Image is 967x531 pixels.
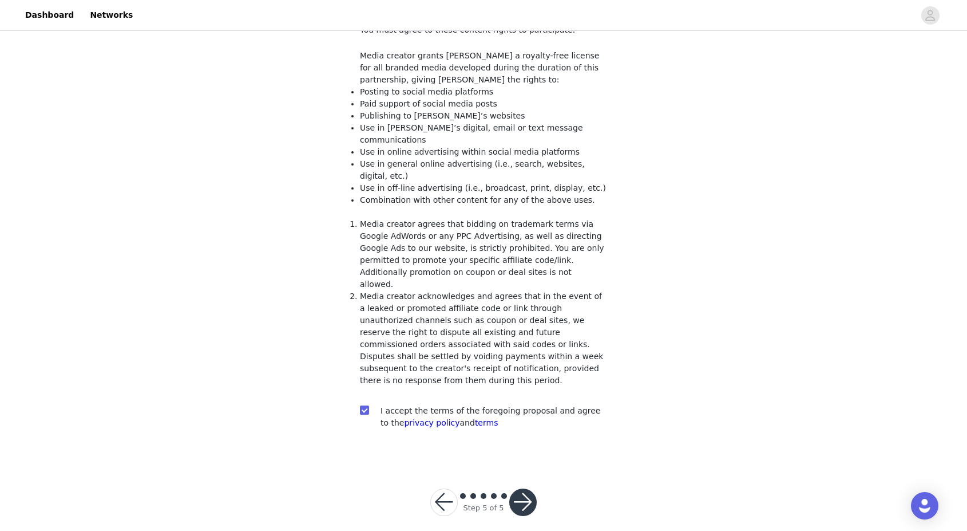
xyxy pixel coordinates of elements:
[360,122,607,146] li: Use in [PERSON_NAME]’s digital, email or text message communications
[360,218,607,290] li: Media creator agrees that bidding on trademark terms via Google AdWords or any PPC Advertising, a...
[925,6,936,25] div: avatar
[360,146,607,158] li: Use in online advertising within social media platforms
[475,418,498,427] a: terms
[360,290,607,387] li: Media creator acknowledges and agrees that in the event of a leaked or promoted affiliate code or...
[360,182,607,194] li: Use in off-line advertising (i.e., broadcast, print, display, etc.)
[381,406,600,427] span: I accept the terms of the foregoing proposal and agree to the and
[83,2,140,28] a: Networks
[360,50,607,86] p: Media creator grants [PERSON_NAME] a royalty-free license for all branded media developed during ...
[404,418,459,427] a: privacy policy
[360,110,607,122] li: Publishing to [PERSON_NAME]’s websites
[911,492,938,520] div: Open Intercom Messenger
[360,86,607,98] li: Posting to social media platforms
[18,2,81,28] a: Dashboard
[360,98,607,110] li: Paid support of social media posts
[360,158,607,182] li: Use in general online advertising (i.e., search, websites, digital, etc.)
[360,194,607,206] li: Combination with other content for any of the above uses.
[463,502,504,514] div: Step 5 of 5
